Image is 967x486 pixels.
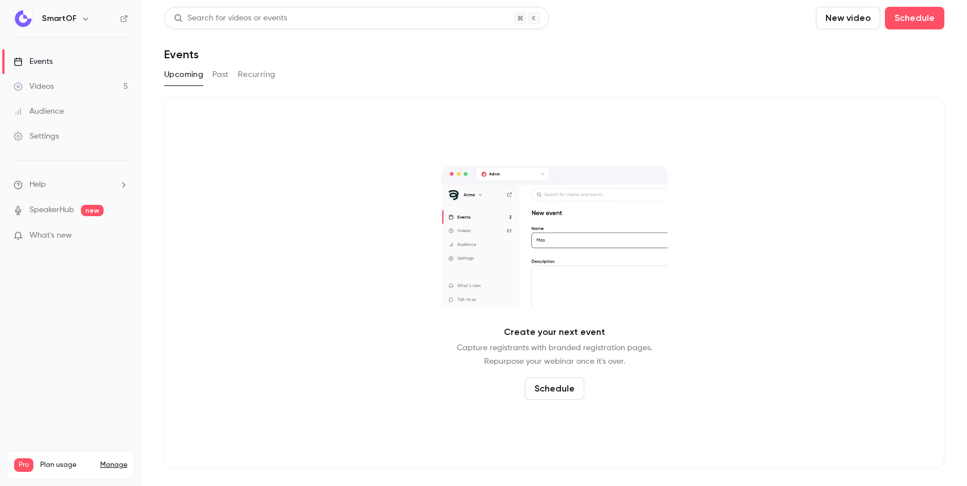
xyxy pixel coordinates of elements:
[29,230,72,242] span: What's new
[40,461,93,470] span: Plan usage
[81,205,104,216] span: new
[885,7,944,29] button: Schedule
[525,377,584,400] button: Schedule
[212,66,229,84] button: Past
[174,12,287,24] div: Search for videos or events
[114,231,128,241] iframe: Noticeable Trigger
[100,461,127,470] a: Manage
[504,325,605,339] p: Create your next event
[14,81,54,92] div: Videos
[238,66,276,84] button: Recurring
[14,56,53,67] div: Events
[816,7,880,29] button: New video
[164,66,203,84] button: Upcoming
[14,179,128,191] li: help-dropdown-opener
[29,179,46,191] span: Help
[164,48,199,61] h1: Events
[14,10,32,28] img: SmartOF
[14,458,33,472] span: Pro
[14,131,59,142] div: Settings
[457,341,652,368] p: Capture registrants with branded registration pages. Repurpose your webinar once it's over.
[29,204,74,216] a: SpeakerHub
[42,13,76,24] h6: SmartOF
[14,106,64,117] div: Audience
